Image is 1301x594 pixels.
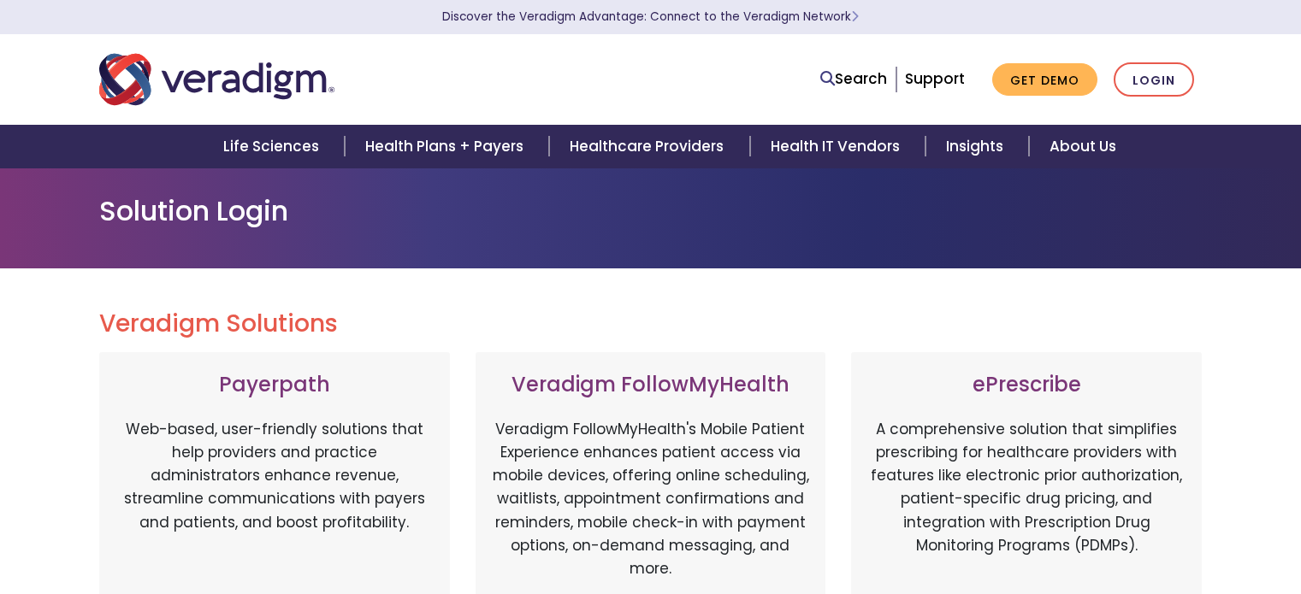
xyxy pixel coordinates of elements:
span: Learn More [851,9,859,25]
a: About Us [1029,125,1137,168]
img: Veradigm logo [99,51,334,108]
a: Healthcare Providers [549,125,749,168]
a: Search [820,68,887,91]
a: Get Demo [992,63,1097,97]
a: Health IT Vendors [750,125,925,168]
h3: ePrescribe [868,373,1185,397]
a: Life Sciences [203,125,345,168]
h3: Veradigm FollowMyHealth [493,373,809,397]
p: Veradigm FollowMyHealth's Mobile Patient Experience enhances patient access via mobile devices, o... [493,418,809,580]
a: Support [905,68,965,89]
a: Health Plans + Payers [345,125,549,168]
a: Discover the Veradigm Advantage: Connect to the Veradigm NetworkLearn More [442,9,859,25]
a: Insights [925,125,1029,168]
h3: Payerpath [116,373,433,397]
h2: Veradigm Solutions [99,309,1203,338]
h1: Solution Login [99,195,1203,227]
a: Login [1114,62,1194,97]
